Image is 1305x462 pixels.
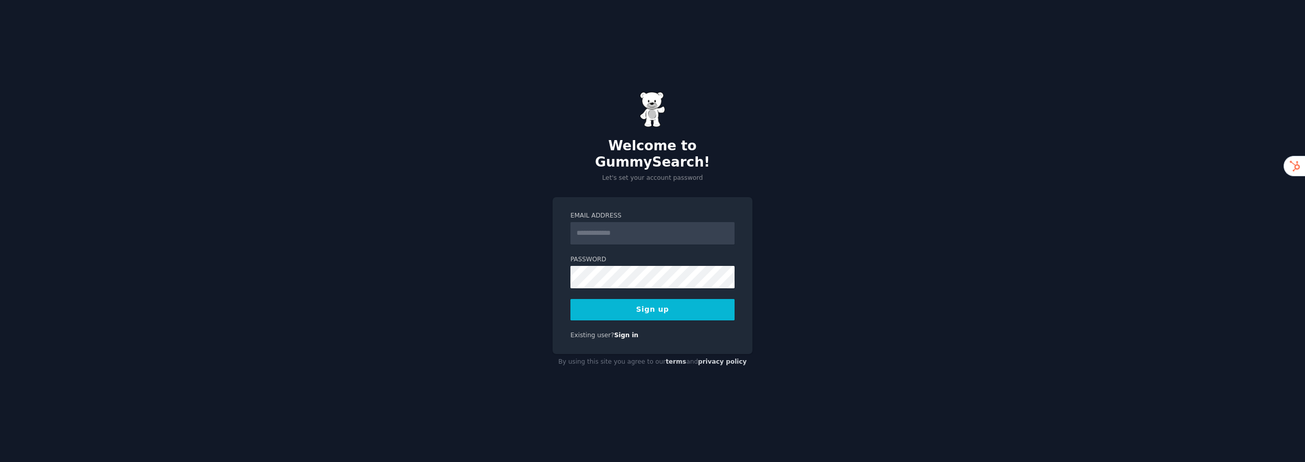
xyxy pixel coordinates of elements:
[640,92,665,127] img: Gummy Bear
[698,358,747,365] a: privacy policy
[570,332,614,339] span: Existing user?
[553,174,752,183] p: Let's set your account password
[666,358,686,365] a: terms
[614,332,639,339] a: Sign in
[553,138,752,170] h2: Welcome to GummySearch!
[553,354,752,370] div: By using this site you agree to our and
[570,299,735,320] button: Sign up
[570,255,735,264] label: Password
[570,211,735,221] label: Email Address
